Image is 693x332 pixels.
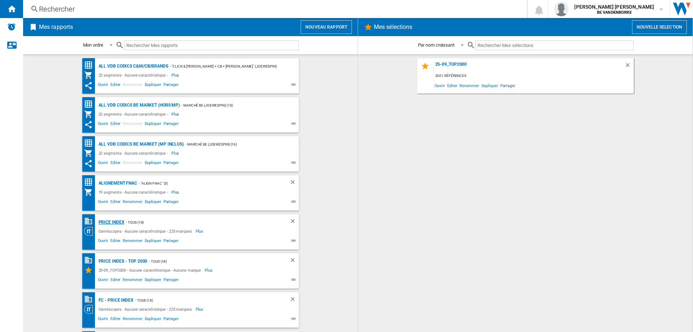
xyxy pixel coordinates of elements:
div: - TOUS (18) [134,296,275,305]
span: Editer [109,198,122,207]
input: Rechercher Mes rapports [124,40,299,50]
img: profile.jpg [554,2,568,16]
span: Dupliquer [144,237,162,246]
span: Plus [171,110,180,118]
span: Ouvrir [97,237,109,246]
span: Plus [196,305,205,314]
span: Editer [109,276,122,285]
span: Ouvrir [97,159,109,168]
span: Dupliquer [144,198,162,207]
div: 25-09_TOP2000 - Aucune caractéristique - Aucune marque [97,266,205,275]
span: Editer [109,120,122,129]
span: Renommer [122,198,143,207]
div: Matrice des prix [84,139,97,148]
span: Ouvrir [97,198,109,207]
div: Mon assortiment [84,71,97,79]
div: Mon assortiment [84,149,97,158]
img: alerts-logo.svg [7,22,16,31]
span: Ouvrir [97,120,109,129]
span: Renommer [122,159,143,168]
div: - TOUS (18) [147,257,275,266]
button: Nouvelle selection [632,20,687,34]
div: Supprimer [289,296,299,305]
span: Dupliquer [144,120,162,129]
div: Supprimer [289,179,299,188]
div: ALL VDB CODICS BE MARKET (MP inclus) [97,140,184,149]
input: Rechercher Mes sélections [475,40,634,50]
span: Ouvrir [433,81,446,90]
div: Mon assortiment [84,188,97,197]
span: Plus [196,227,205,236]
div: Alignement Fnac [97,179,138,188]
div: Base 100 [84,217,97,226]
span: Editer [109,237,122,246]
div: 2001 références [433,72,634,81]
span: Partager [162,159,180,168]
ng-md-icon: Ce rapport a été partagé avec vous [84,81,93,90]
span: Partager [162,120,180,129]
div: 22 segments - Aucune caractéristique - [97,149,171,158]
div: Caméscopes - Aucune caractéristique - 225 marques [97,227,196,236]
span: Editer [109,81,122,90]
span: Partager [162,81,180,90]
span: Partager [162,237,180,246]
span: Dupliquer [144,276,162,285]
span: Dupliquer [144,81,162,90]
div: Vision Catégorie [84,227,97,236]
div: Matrice des prix [84,100,97,109]
span: [PERSON_NAME] [PERSON_NAME] [574,3,654,10]
div: ALL VDB CODICS BE MARKET (hors MP) [97,101,180,110]
div: - "Align Fnac" (3) [137,179,275,188]
ng-md-icon: Ce rapport a été partagé avec vous [84,159,93,168]
h2: Mes sélections [372,20,414,34]
span: Dupliquer [480,81,499,90]
div: 22 segments - Aucune caractéristique - [97,110,171,118]
span: Dupliquer [144,315,162,324]
span: Partager [162,198,180,207]
span: Renommer [122,276,143,285]
div: Rechercher [39,4,508,14]
div: - "Click & [PERSON_NAME] + CB + [PERSON_NAME]" (jdewespin) (11) [168,62,284,71]
div: Supprimer [289,218,299,227]
div: - Marché BE (jdewespin) (16) [180,101,284,110]
div: - TOUS (18) [124,218,275,227]
span: Plus [205,266,214,275]
span: Partager [162,315,180,324]
span: Plus [171,188,180,197]
button: Nouveau rapport [301,20,352,34]
span: Renommer [458,81,480,90]
span: Ouvrir [97,81,109,90]
div: Mes Sélections [84,266,97,275]
span: Editer [109,315,122,324]
div: PRICE INDEX [97,218,125,227]
div: 22 segments - Aucune caractéristique - [97,71,171,79]
div: ALL VDB CODICS C&M/CB/BRANDS [97,62,168,71]
span: Partager [162,276,180,285]
div: Base 100 [84,295,97,304]
div: Supprimer [289,257,299,266]
div: Mon assortiment [84,110,97,118]
span: Renommer [122,81,143,90]
span: Renommer [122,315,143,324]
span: Renommer [122,120,143,129]
div: Matrice des prix [84,61,97,70]
span: Plus [171,149,180,158]
div: - Marché BE (jdewespin) (16) [184,140,284,149]
div: Matrice des prix [84,178,97,187]
div: FC - PRICE INDEX [97,296,134,305]
span: Editer [446,81,458,90]
span: Partager [499,81,517,90]
div: 19 segments - Aucune caractéristique - [97,188,171,197]
div: Mon ordre [83,42,103,48]
ng-md-icon: Ce rapport a été partagé avec vous [84,120,93,129]
span: Editer [109,159,122,168]
b: BE VANDENBORRE [597,10,632,15]
div: Caméscopes - Aucune caractéristique - 225 marques [97,305,196,314]
div: Supprimer [624,62,634,72]
span: Ouvrir [97,315,109,324]
span: Ouvrir [97,276,109,285]
div: PRICE INDEX - Top 2000 [97,257,148,266]
div: Par nom croissant [418,42,454,48]
div: 25-09_TOP2000 [433,62,624,72]
span: Plus [171,71,180,79]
